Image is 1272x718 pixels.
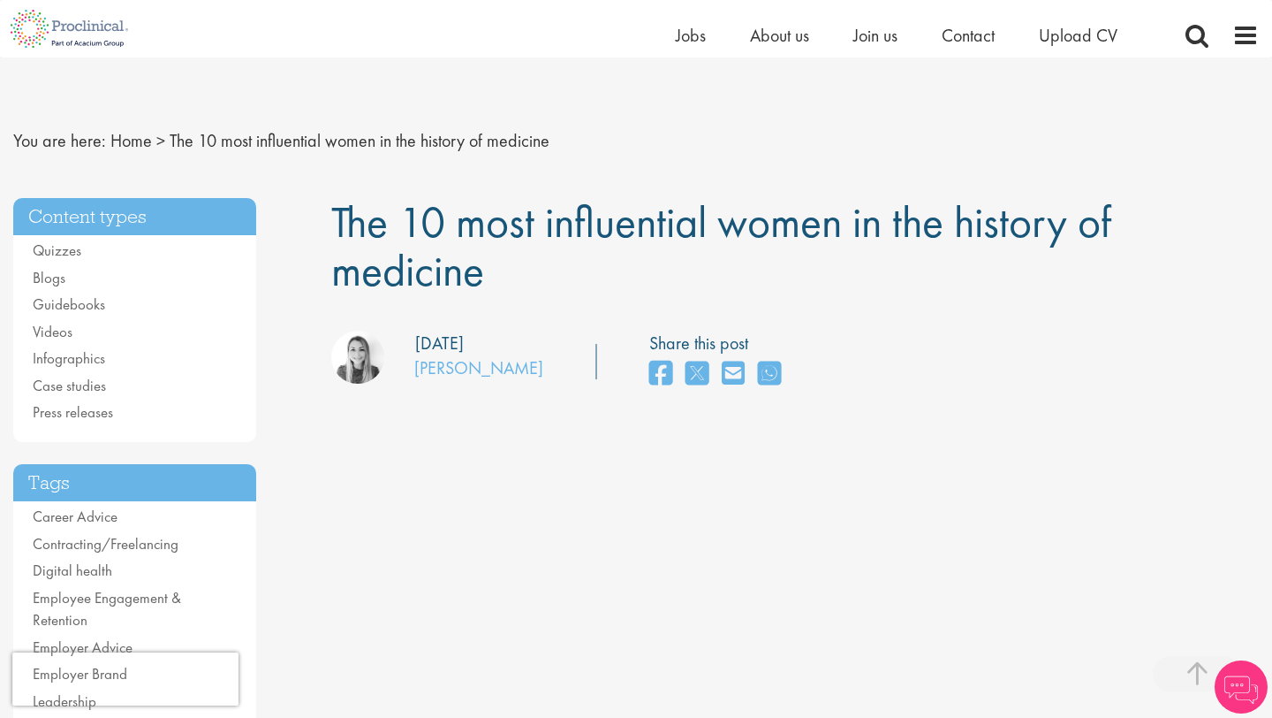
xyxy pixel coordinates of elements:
[331,194,1111,299] span: The 10 most influential women in the history of medicine
[942,24,995,47] a: Contact
[13,198,256,236] h3: Content types
[415,331,464,356] div: [DATE]
[33,322,72,341] a: Videos
[1039,24,1117,47] a: Upload CV
[33,241,81,260] a: Quizzes
[110,129,152,152] a: breadcrumb link
[170,129,549,152] span: The 10 most influential women in the history of medicine
[33,561,112,580] a: Digital health
[12,653,238,706] iframe: reCAPTCHA
[676,24,706,47] a: Jobs
[33,588,181,630] a: Employee Engagement & Retention
[33,402,113,422] a: Press releases
[33,348,105,368] a: Infographics
[33,376,106,395] a: Case studies
[33,268,65,287] a: Blogs
[33,294,105,314] a: Guidebooks
[722,355,745,393] a: share on email
[649,331,790,356] label: Share this post
[33,691,96,711] a: Leadership
[331,331,384,384] img: Hannah Burke
[414,356,543,379] a: [PERSON_NAME]
[156,129,165,152] span: >
[649,355,672,393] a: share on facebook
[685,355,708,393] a: share on twitter
[1215,661,1268,714] img: Chatbot
[33,507,117,526] a: Career Advice
[758,355,781,393] a: share on whats app
[853,24,897,47] a: Join us
[33,638,132,657] a: Employer Advice
[13,464,256,502] h3: Tags
[750,24,809,47] a: About us
[13,129,106,152] span: You are here:
[33,534,178,554] a: Contracting/Freelancing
